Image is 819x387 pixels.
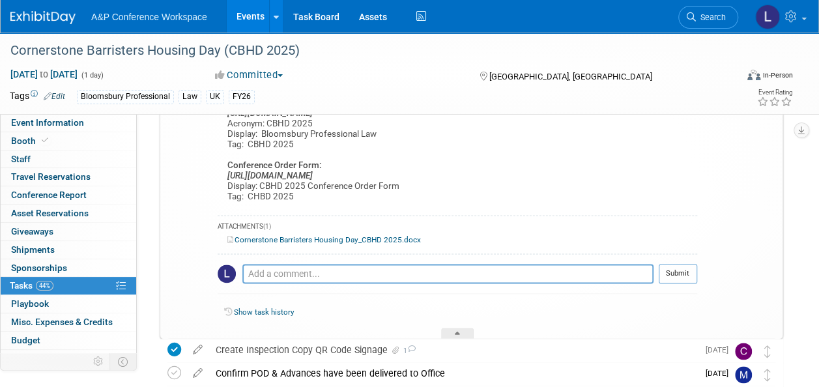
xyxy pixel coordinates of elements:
img: ExhibitDay [10,11,76,24]
span: Giveaways [11,226,53,236]
img: Louise Morgan [755,5,780,29]
div: Cornerstone Barristers Housing Day (CBHD 2025) [6,39,726,63]
a: Asset Reservations [1,205,136,222]
img: Christine Ritchlin [735,343,752,360]
td: Tags [10,89,65,104]
i: [URL][DOMAIN_NAME] [227,171,313,180]
td: Personalize Event Tab Strip [87,353,110,370]
span: A&P Conference Workspace [91,12,207,22]
i: Move task [764,345,771,358]
div: In-Person [762,70,793,80]
div: FY26 [229,90,255,104]
a: Show task history [234,308,294,317]
span: Misc. Expenses & Credits [11,317,113,327]
span: to [38,69,50,79]
a: Conference Report [1,186,136,204]
span: [DATE] [706,369,735,378]
span: (1 day) [80,71,104,79]
a: Travel Reservations [1,168,136,186]
a: Staff [1,150,136,168]
div: Event Format [679,68,793,87]
div: UK [206,90,224,104]
a: Sponsorships [1,259,136,277]
span: Asset Reservations [11,208,89,218]
img: Format-Inperson.png [747,70,760,80]
div: Create Inspection Copy QR Code Signage [209,339,698,361]
span: ROI, Objectives & ROO [11,353,98,364]
span: Playbook [11,298,49,309]
i: Booth reservation complete [42,137,48,144]
a: Search [678,6,738,29]
span: 1 [401,347,416,355]
span: Shipments [11,244,55,255]
a: Tasks44% [1,277,136,294]
b: Conference Order Form: [227,160,322,170]
div: Event Rating [757,89,792,96]
a: Cornerstone Barristers Housing Day_CBHD 2025.docx [227,235,421,244]
span: 44% [36,281,53,291]
a: edit [186,367,209,379]
span: Travel Reservations [11,171,91,182]
div: Confirm POD & Advances have been delivered to Office [209,362,698,384]
td: Toggle Event Tabs [110,353,137,370]
span: Tasks [10,280,53,291]
span: Event Information [11,117,84,128]
img: Matt Hambridge [735,366,752,383]
span: Booth [11,136,51,146]
a: Booth [1,132,136,150]
a: Edit [44,92,65,101]
button: Committed [210,68,288,82]
a: Shipments [1,241,136,259]
span: [DATE] [706,345,735,354]
span: Budget [11,335,40,345]
span: [DATE] [DATE] [10,68,78,80]
span: [GEOGRAPHIC_DATA], [GEOGRAPHIC_DATA] [489,72,652,81]
span: (1) [263,223,271,230]
div: Law [179,90,201,104]
a: Giveaways [1,223,136,240]
span: Search [696,12,726,22]
a: Misc. Expenses & Credits [1,313,136,331]
img: Louise Morgan [218,265,236,283]
i: [URL][DOMAIN_NAME] [227,108,313,118]
button: Submit [659,264,697,283]
span: Conference Report [11,190,87,200]
i: Move task [764,369,771,381]
div: ATTACHMENTS [218,222,697,233]
span: Sponsorships [11,263,67,273]
a: Playbook [1,295,136,313]
a: edit [186,344,209,356]
a: Budget [1,332,136,349]
div: Conference Acronym: CBHD 2025 Region: [GEOGRAPHIC_DATA] Preferred Display Name: CBHD 2025 Preferr... [218,42,697,208]
span: Staff [11,154,31,164]
a: Event Information [1,114,136,132]
div: Bloomsbury Professional [77,90,174,104]
a: ROI, Objectives & ROO [1,350,136,367]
